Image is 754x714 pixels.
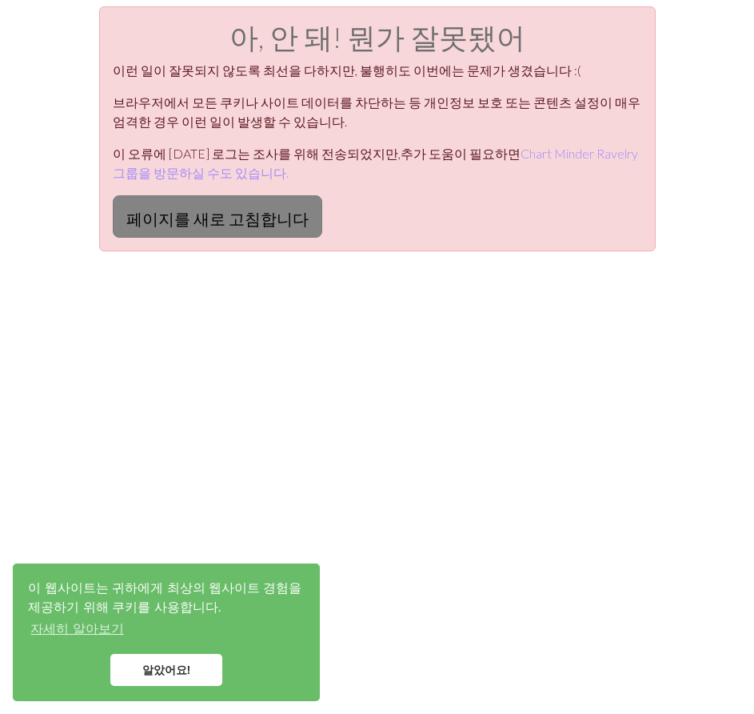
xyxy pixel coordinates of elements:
[13,564,320,701] div: 쿠키 동의
[113,62,581,78] font: 이런 일이 잘못되지 않도록 최선을 다하지만, 불행히도 이번에는 문제가 생겼습니다 :(
[113,195,322,237] button: 페이지를 새로 고침합니다
[113,94,640,129] font: 브라우저에서 모든 쿠키나 사이트 데이터를 차단하는 등 개인정보 보호 또는 콘텐츠 설정이 매우 엄격한 경우 이런 일이 발생할 수 있습니다.
[113,146,401,161] font: 이 오류에 [DATE] 로그는 조사를 위해 전송되었지만,
[142,664,191,676] font: 알았어요!
[30,622,123,636] font: 자세히 알아보기
[110,654,222,686] a: 쿠키 메시지 닫기
[126,209,309,228] font: 페이지를 새로 고침합니다
[401,146,521,161] font: 추가 도움이 필요하면
[229,19,525,54] font: 아, 안 돼! 뭔가 잘못됐어
[28,581,301,614] font: 이 웹사이트는 귀하에게 최상의 웹사이트 경험을 제공하기 위해 쿠키를 사용합니다.
[28,617,126,641] a: 쿠키에 대해 자세히 알아보세요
